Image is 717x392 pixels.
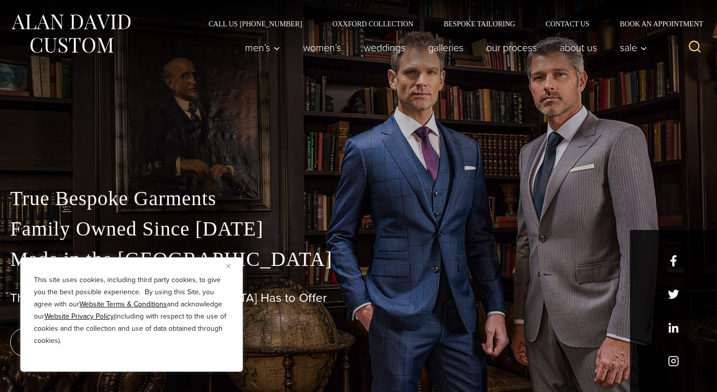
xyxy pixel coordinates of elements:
[549,37,609,58] a: About Us
[683,35,707,60] button: View Search Form
[292,37,353,58] a: Women’s
[234,37,653,58] nav: Primary Navigation
[79,299,167,309] a: Website Terms & Conditions
[10,11,132,56] img: Alan David Custom
[226,264,231,268] img: Close
[10,183,707,275] p: True Bespoke Garments Family Owned Since [DATE] Made in the [GEOGRAPHIC_DATA]
[245,43,280,53] span: Men’s
[10,328,152,357] a: book an appointment
[226,260,238,272] button: Close
[34,274,229,347] p: This site uses cookies, including third party cookies, to give you the best possible experience. ...
[10,291,707,305] h1: The Best Custom Suits [GEOGRAPHIC_DATA] Has to Offer
[193,20,707,27] nav: Secondary Navigation
[317,20,429,27] a: Oxxford Collection
[475,37,549,58] a: Our Process
[429,20,530,27] a: Bespoke Tailoring
[353,37,417,58] a: weddings
[620,43,647,53] span: Sale
[193,20,317,27] a: Call Us [PHONE_NUMBER]
[530,20,605,27] a: Contact Us
[605,20,707,27] a: Book an Appointment
[45,311,114,322] a: Website Privacy Policy
[417,37,475,58] a: Galleries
